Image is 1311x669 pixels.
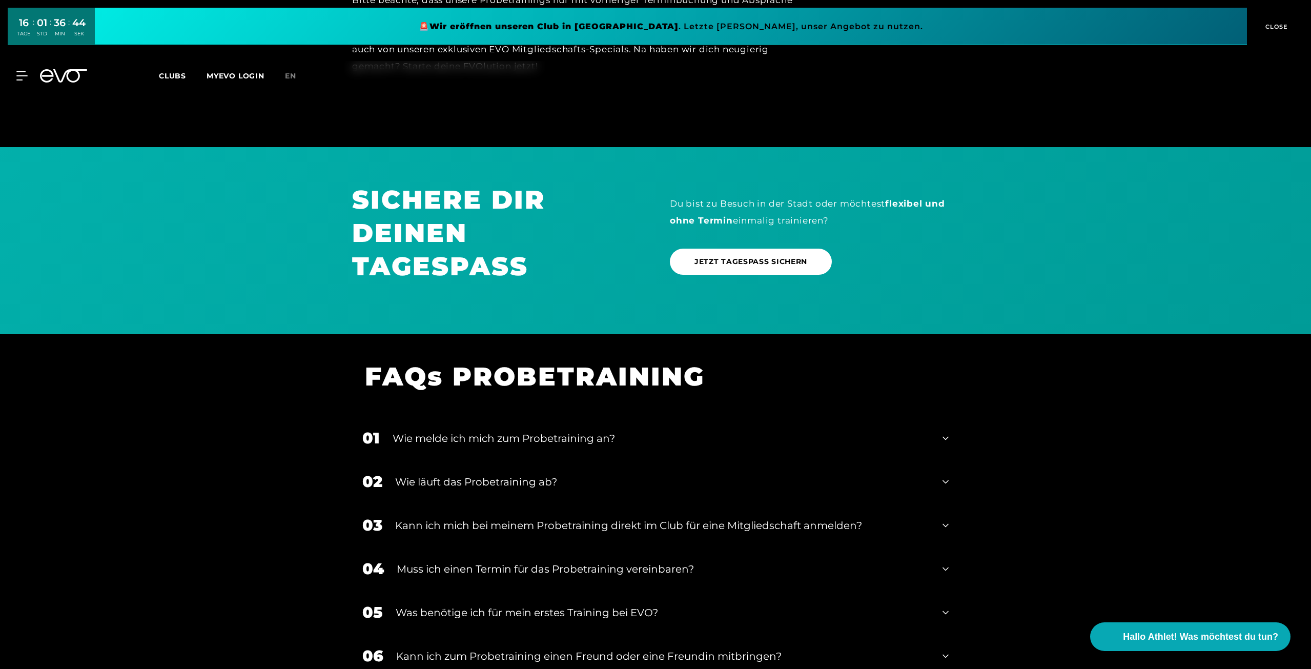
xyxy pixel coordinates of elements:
div: STD [37,30,47,37]
div: Wie läuft das Probetraining ab? [395,474,930,490]
div: Kann ich zum Probetraining einen Freund oder eine Freundin mitbringen? [396,648,930,664]
div: 01 [362,427,380,450]
div: 01 [37,15,47,30]
h1: FAQs PROBETRAINING [365,360,933,393]
div: 03 [362,514,382,537]
span: JETZT TAGESPASS SICHERN [694,256,807,267]
div: 16 [17,15,30,30]
div: 02 [362,470,382,493]
div: Wie melde ich mich zum Probetraining an? [393,431,930,446]
a: en [285,70,309,82]
div: : [50,16,51,44]
div: 44 [72,15,86,30]
div: 04 [362,557,384,580]
a: Clubs [159,71,207,80]
div: Kann ich mich bei meinem Probetraining direkt im Club für eine Mitgliedschaft anmelden? [395,518,930,533]
div: : [68,16,70,44]
span: CLOSE [1263,22,1288,31]
span: en [285,71,296,80]
a: JETZT TAGESPASS SICHERN [670,249,832,275]
div: 05 [362,601,383,624]
div: 06 [362,644,383,667]
div: : [33,16,34,44]
div: TAGE [17,30,30,37]
div: Muss ich einen Termin für das Probetraining vereinbaren? [397,561,930,577]
div: Du bist zu Besuch in der Stadt oder möchtest einmalig trainieren? [670,195,959,229]
div: SEK [72,30,86,37]
div: Was benötige ich für mein erstes Training bei EVO? [396,605,930,620]
div: 36 [54,15,66,30]
div: MIN [54,30,66,37]
a: MYEVO LOGIN [207,71,264,80]
h1: SICHERE DIR DEINEN TAGESPASS [352,183,641,283]
button: CLOSE [1247,8,1303,45]
span: Hallo Athlet! Was möchtest du tun? [1123,630,1278,644]
span: Clubs [159,71,186,80]
button: Hallo Athlet! Was möchtest du tun? [1090,622,1290,651]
